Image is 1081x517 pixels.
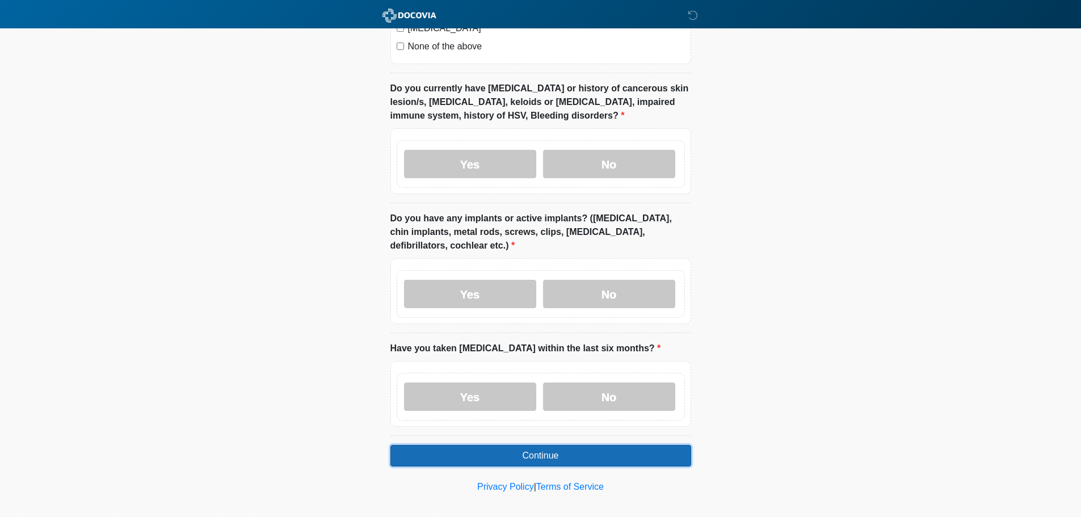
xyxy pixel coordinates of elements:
a: Terms of Service [536,482,604,491]
label: No [543,150,675,178]
label: Have you taken [MEDICAL_DATA] within the last six months? [390,342,661,355]
img: ABC Med Spa- GFEase Logo [379,9,440,23]
label: Yes [404,280,536,308]
a: | [534,482,536,491]
label: Yes [404,383,536,411]
label: Do you have any implants or active implants? ([MEDICAL_DATA], chin implants, metal rods, screws, ... [390,212,691,253]
label: No [543,280,675,308]
label: Do you currently have [MEDICAL_DATA] or history of cancerous skin lesion/s, [MEDICAL_DATA], keloi... [390,82,691,123]
label: Yes [404,150,536,178]
label: No [543,383,675,411]
input: None of the above [397,43,404,50]
button: Continue [390,445,691,466]
a: Privacy Policy [477,482,534,491]
label: None of the above [408,40,685,53]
